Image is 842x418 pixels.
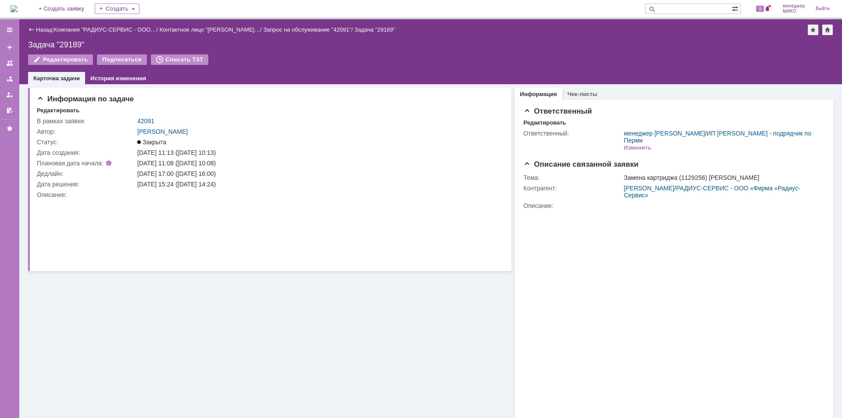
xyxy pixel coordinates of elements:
[3,72,17,86] a: Заявки в моей ответственности
[624,185,800,199] a: РАДИУС-СЕРВИС - ООО «Фирма «Радиус-Сервис»
[624,185,674,192] a: [PERSON_NAME]
[137,181,498,188] div: [DATE] 15:24 ([DATE] 14:24)
[624,174,820,181] div: Замена картриджа (1129256) [PERSON_NAME]
[37,118,136,125] div: В рамках заявки:
[524,119,566,126] div: Редактировать
[756,6,764,12] span: 9
[524,202,822,209] div: Описание:
[37,181,136,188] div: Дата решения:
[137,170,498,177] div: [DATE] 17:00 ([DATE] 16:00)
[731,4,740,12] span: Расширенный поиск
[624,130,811,144] a: ИП [PERSON_NAME] - подрядчик по Перми
[524,185,622,192] div: Контрагент:
[37,170,136,177] div: Дедлайн:
[37,149,136,156] div: Дата создания:
[37,128,136,135] div: Автор:
[3,40,17,54] a: Создать заявку
[54,26,160,33] div: /
[354,26,395,33] div: Задача "29189"
[137,128,188,135] a: [PERSON_NAME]
[624,130,820,144] div: /
[822,25,833,35] div: Сделать домашней страницей
[90,75,146,82] a: История изменения
[524,130,622,137] div: Ответственный:
[37,191,499,198] div: Описание:
[95,4,139,14] div: Создать
[263,26,354,33] div: /
[37,95,134,103] span: Информация по задаче
[808,25,818,35] div: Добавить в избранное
[137,139,166,146] span: Закрыта
[520,91,557,97] a: Информация
[3,56,17,70] a: Заявки на командах
[3,104,17,118] a: Мои согласования
[54,26,157,33] a: Компания "РАДИУС-СЕРВИС - ООО…
[567,91,597,97] a: Чек-листы
[52,26,54,32] div: |
[160,26,260,33] a: Контактное лицо "[PERSON_NAME]…
[37,139,136,146] div: Статус:
[37,107,79,114] div: Редактировать
[37,160,125,167] div: Плановая дата начала:
[624,130,705,137] a: менеджер [PERSON_NAME]
[137,118,154,125] a: 42091
[137,149,498,156] div: [DATE] 11:13 ([DATE] 10:13)
[137,160,498,167] div: [DATE] 11:08 ([DATE] 10:08)
[33,75,80,82] a: Карточка задачи
[783,4,805,9] span: менеджер
[36,26,52,33] a: Назад
[624,185,820,199] div: /
[11,5,18,12] img: logo
[160,26,264,33] div: /
[524,107,592,115] span: Ответственный
[783,9,805,14] span: МИКО
[11,5,18,12] a: Перейти на домашнюю страницу
[263,26,351,33] a: Запрос на обслуживание "42091"
[28,40,833,49] div: Задача "29189"
[524,160,639,168] span: Описание связанной заявки
[3,88,17,102] a: Мои заявки
[524,174,622,181] div: Тема:
[624,144,652,151] div: Изменить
